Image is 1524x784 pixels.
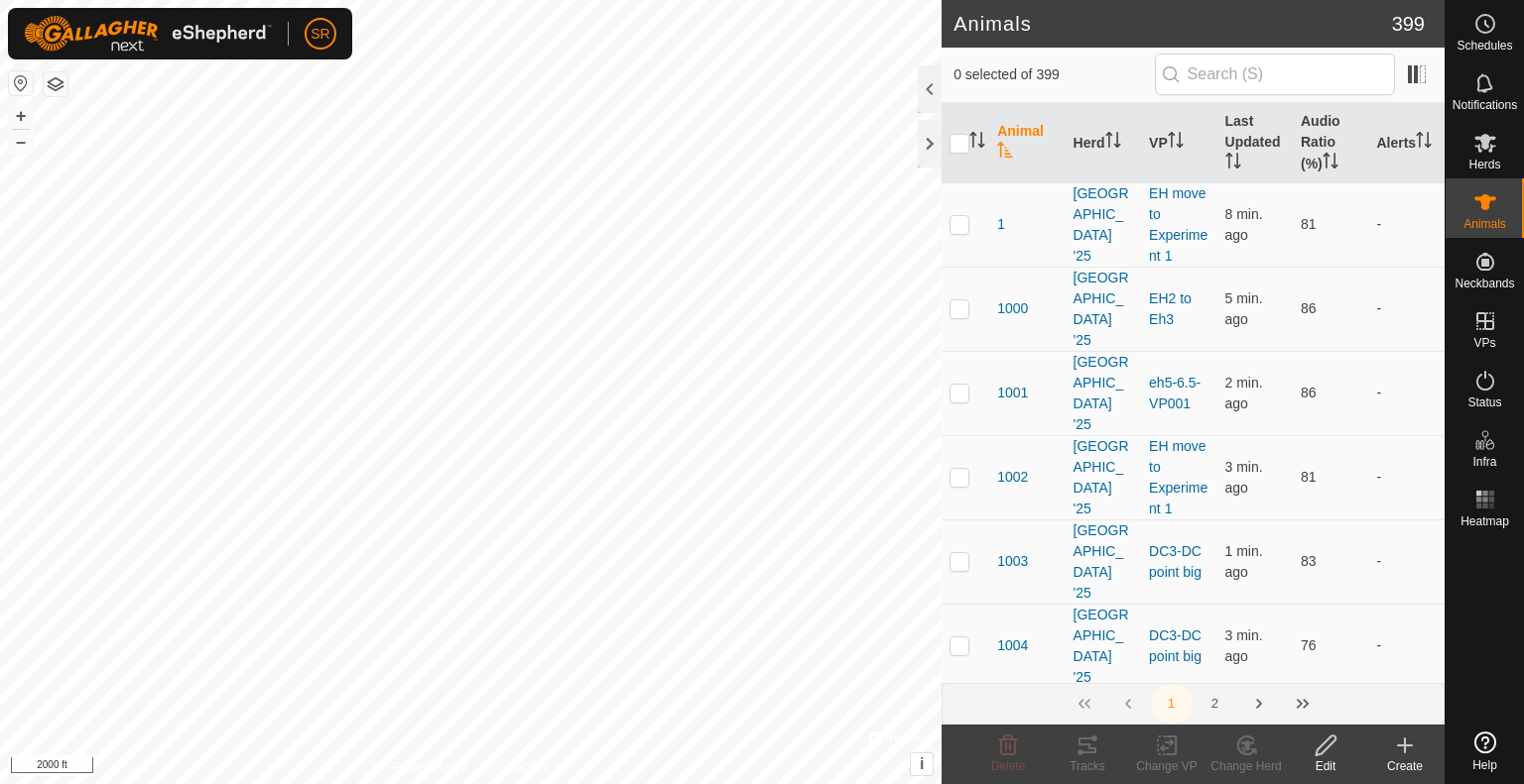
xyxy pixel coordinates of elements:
span: Sep 28, 2025, 12:24 AM [1225,627,1263,664]
td: - [1368,604,1445,688]
span: 76 [1301,637,1317,653]
button: Last Page [1283,684,1323,724]
div: [GEOGRAPHIC_DATA] '25 [1074,436,1133,519]
span: i [920,755,924,772]
button: 2 [1196,684,1235,724]
span: SR [311,24,329,45]
p-sorticon: Activate to sort [1105,135,1121,151]
span: Sep 28, 2025, 12:26 AM [1225,543,1263,580]
span: 86 [1301,300,1317,316]
div: Create [1365,757,1445,775]
th: Alerts [1368,103,1445,183]
p-sorticon: Activate to sort [969,135,985,151]
span: Delete [991,759,1026,773]
input: Search (S) [1155,54,1395,95]
th: Herd [1066,103,1141,183]
button: Map Layers [44,72,67,96]
span: 86 [1301,385,1317,400]
span: Sep 28, 2025, 12:25 AM [1225,375,1263,411]
img: Gallagher Logo [24,16,272,52]
button: i [911,753,933,775]
td: - [1368,519,1445,604]
span: Heatmap [1460,515,1509,527]
span: Notifications [1453,99,1517,111]
span: Schedules [1457,40,1512,52]
span: 1001 [997,383,1028,403]
span: 0 selected of 399 [953,64,1154,85]
span: Infra [1472,456,1496,468]
button: Reset Map [9,71,33,95]
span: 1 [997,214,1005,235]
td: - [1368,435,1445,519]
span: Animals [1463,218,1506,230]
th: Last Updated [1217,103,1293,183]
p-sorticon: Activate to sort [1323,156,1338,171]
p-sorticon: Activate to sort [1416,135,1432,151]
button: – [9,130,33,154]
span: Herds [1468,159,1500,170]
span: Sep 28, 2025, 12:24 AM [1225,459,1263,496]
span: Sep 28, 2025, 12:19 AM [1225,206,1263,243]
td: - [1368,182,1445,267]
span: 1002 [997,467,1028,488]
span: 83 [1301,553,1317,569]
p-sorticon: Activate to sort [997,145,1013,161]
span: 1000 [997,298,1028,319]
span: VPs [1473,337,1495,349]
button: + [9,104,33,128]
th: Audio Ratio (%) [1293,103,1368,183]
div: [GEOGRAPHIC_DATA] '25 [1074,268,1133,351]
a: Privacy Policy [393,758,467,776]
button: Next Page [1239,684,1279,724]
th: VP [1141,103,1216,183]
a: EH2 to Eh3 [1149,290,1192,327]
span: 1004 [997,635,1028,656]
div: Change Herd [1206,757,1286,775]
div: [GEOGRAPHIC_DATA] '25 [1074,352,1133,435]
th: Animal [989,103,1065,183]
a: eh5-6.5-VP001 [1149,375,1201,411]
div: Tracks [1048,757,1127,775]
span: Sep 28, 2025, 12:22 AM [1225,290,1263,327]
span: 399 [1392,9,1425,39]
div: Change VP [1127,757,1206,775]
span: 1003 [997,551,1028,572]
div: [GEOGRAPHIC_DATA] '25 [1074,183,1133,267]
div: [GEOGRAPHIC_DATA] '25 [1074,605,1133,688]
a: DC3-DC point big [1149,627,1202,664]
p-sorticon: Activate to sort [1225,156,1241,171]
p-sorticon: Activate to sort [1168,135,1184,151]
span: Help [1472,759,1497,771]
span: 81 [1301,216,1317,232]
a: DC3-DC point big [1149,543,1202,580]
div: [GEOGRAPHIC_DATA] '25 [1074,520,1133,604]
div: Edit [1286,757,1365,775]
a: EH move to Experiment 1 [1149,438,1207,516]
a: Help [1446,724,1524,779]
span: 81 [1301,469,1317,485]
button: 1 [1152,684,1192,724]
span: Status [1467,396,1501,408]
td: - [1368,351,1445,435]
h2: Animals [953,12,1392,36]
a: EH move to Experiment 1 [1149,185,1207,264]
span: Neckbands [1455,278,1514,289]
a: Contact Us [490,758,549,776]
td: - [1368,267,1445,351]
